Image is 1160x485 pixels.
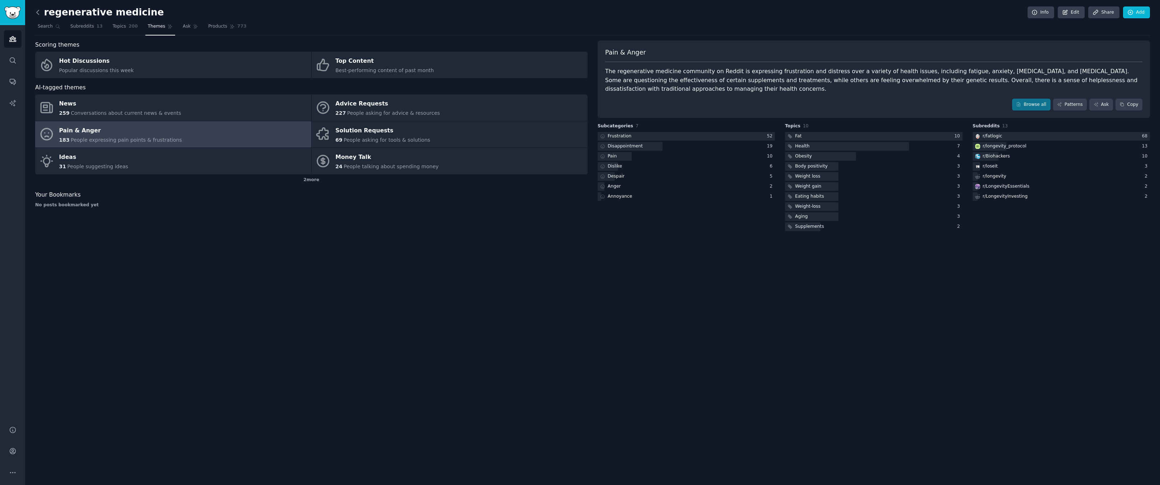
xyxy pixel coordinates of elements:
[598,152,775,161] a: Pain10
[1089,99,1113,111] a: Ask
[148,23,165,30] span: Themes
[957,193,963,200] div: 3
[336,98,440,110] div: Advice Requests
[35,121,311,148] a: Pain & Anger183People expressing pain points & frustrations
[975,164,980,169] img: loseit
[1002,123,1008,128] span: 13
[145,21,176,36] a: Themes
[4,6,21,19] img: GummySearch logo
[68,21,105,36] a: Subreddits13
[113,23,126,30] span: Topics
[1123,6,1150,19] a: Add
[71,110,181,116] span: Conversations about current news & events
[957,143,963,150] div: 7
[336,67,434,73] span: Best-performing content of past month
[973,162,1150,171] a: loseitr/loseit3
[35,52,311,78] a: Hot DiscussionsPopular discussions this week
[1012,99,1051,111] a: Browse all
[785,162,962,171] a: Body positivity3
[70,23,94,30] span: Subreddits
[608,153,617,160] div: Pain
[795,213,808,220] div: Aging
[336,110,346,116] span: 227
[1142,133,1150,140] div: 68
[598,182,775,191] a: Anger2
[71,137,182,143] span: People expressing pain points & frustrations
[1142,153,1150,160] div: 10
[957,153,963,160] div: 4
[973,192,1150,201] a: r/LongevityInvesting2
[608,173,625,180] div: Despair
[598,123,633,130] span: Subcategories
[608,133,631,140] div: Frustration
[973,123,1000,130] span: Subreddits
[598,162,775,171] a: Dislike6
[983,153,1010,160] div: r/ Biohackers
[35,41,79,50] span: Scoring themes
[605,67,1142,94] div: The regenerative medicine community on Reddit is expressing frustration and distress over a varie...
[770,183,775,190] div: 2
[767,143,775,150] div: 19
[336,56,434,67] div: Top Content
[975,154,980,159] img: Biohackers
[35,94,311,121] a: News259Conversations about current news & events
[795,223,824,230] div: Supplements
[795,183,821,190] div: Weight gain
[957,213,963,220] div: 3
[973,172,1150,181] a: r/longevity2
[598,172,775,181] a: Despair5
[983,183,1029,190] div: r/ LongevityEssentials
[785,132,962,141] a: Fat10
[38,23,53,30] span: Search
[785,192,962,201] a: Eating habits3
[608,193,632,200] div: Annoyance
[957,173,963,180] div: 3
[1053,99,1087,111] a: Patterns
[59,137,70,143] span: 183
[605,48,646,57] span: Pain & Anger
[785,202,962,211] a: Weight-loss3
[1145,193,1150,200] div: 2
[767,153,775,160] div: 10
[957,223,963,230] div: 2
[59,67,134,73] span: Popular discussions this week
[35,7,164,18] h2: regenerative medicine
[336,137,342,143] span: 69
[35,190,81,199] span: Your Bookmarks
[785,212,962,221] a: Aging3
[983,173,1006,180] div: r/ longevity
[180,21,201,36] a: Ask
[312,121,588,148] a: Solution Requests69People asking for tools & solutions
[983,163,998,170] div: r/ loseit
[183,23,191,30] span: Ask
[312,52,588,78] a: Top ContentBest-performing content of past month
[975,134,980,139] img: fatlogic
[206,21,249,36] a: Products773
[785,123,800,130] span: Topics
[795,153,812,160] div: Obesity
[785,172,962,181] a: Weight loss3
[598,132,775,141] a: Frustration52
[975,144,980,149] img: longevity_protocol
[35,21,63,36] a: Search
[795,133,801,140] div: Fat
[767,133,775,140] div: 52
[785,142,962,151] a: Health7
[636,123,639,128] span: 7
[973,142,1150,151] a: longevity_protocolr/longevity_protocol13
[608,183,621,190] div: Anger
[347,110,440,116] span: People asking for advice & resources
[336,125,430,136] div: Solution Requests
[770,163,775,170] div: 6
[35,83,86,92] span: AI-tagged themes
[957,163,963,170] div: 3
[608,163,622,170] div: Dislike
[973,182,1150,191] a: LongevityEssentialsr/LongevityEssentials2
[336,152,439,163] div: Money Talk
[975,184,980,189] img: LongevityEssentials
[973,132,1150,141] a: fatlogicr/fatlogic68
[59,125,182,136] div: Pain & Anger
[795,163,828,170] div: Body positivity
[785,152,962,161] a: Obesity4
[1088,6,1119,19] a: Share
